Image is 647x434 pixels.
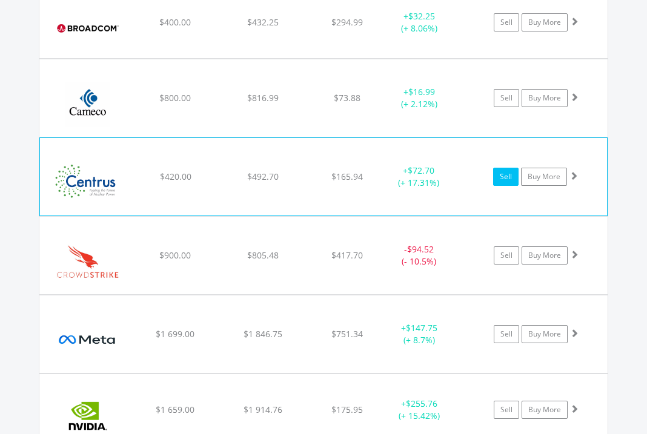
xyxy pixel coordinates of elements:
a: Buy More [522,89,568,107]
span: $165.94 [331,171,363,182]
div: - (- 10.5%) [380,243,458,268]
a: Sell [494,89,519,107]
div: + (+ 15.42%) [380,398,458,422]
span: $800.00 [159,92,191,104]
div: + (+ 2.12%) [380,86,458,110]
span: $32.25 [408,10,435,22]
img: EQU.US.CCJ.png [45,74,130,134]
a: Sell [494,401,519,419]
span: $1 699.00 [156,328,194,340]
span: $492.70 [247,171,279,182]
span: $255.76 [406,398,437,409]
a: Buy More [522,246,568,265]
span: $417.70 [331,249,363,261]
span: $294.99 [331,16,363,28]
a: Sell [494,246,519,265]
span: $175.95 [331,404,363,415]
a: Sell [494,13,519,31]
span: $94.52 [407,243,434,255]
a: Buy More [521,168,567,186]
div: + (+ 8.7%) [380,322,458,346]
span: $147.75 [406,322,437,334]
span: $432.25 [247,16,279,28]
img: EQU.US.LEU.png [46,153,131,212]
span: $420.00 [160,171,191,182]
a: Buy More [522,325,568,343]
span: $1 659.00 [156,404,194,415]
a: Sell [493,168,519,186]
span: $816.99 [247,92,279,104]
span: $1 914.76 [244,404,282,415]
img: EQU.US.CRWD.png [45,232,130,291]
a: Buy More [522,401,568,419]
span: $1 846.75 [244,328,282,340]
div: + (+ 8.06%) [380,10,458,35]
div: + (+ 17.31%) [380,165,458,189]
span: $805.48 [247,249,279,261]
a: Sell [494,325,519,343]
span: $16.99 [408,86,435,97]
span: $751.34 [331,328,363,340]
span: $400.00 [159,16,191,28]
span: $72.70 [408,165,434,176]
img: EQU.US.AVGO.png [45,2,130,55]
img: EQU.US.META.png [45,311,130,370]
span: $900.00 [159,249,191,261]
a: Buy More [522,13,568,31]
span: $73.88 [334,92,360,104]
